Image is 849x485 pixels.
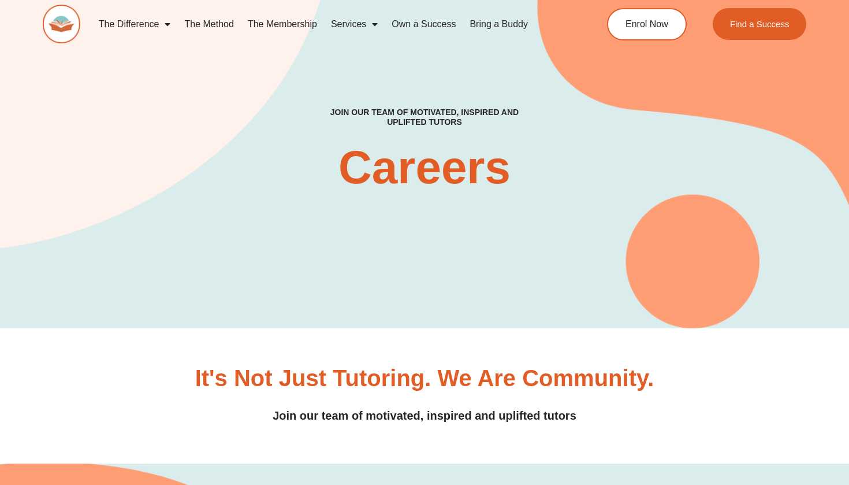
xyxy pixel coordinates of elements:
[607,8,687,40] a: Enrol Now
[92,11,564,38] nav: Menu
[92,11,178,38] a: The Difference
[713,8,807,40] a: Find a Success
[311,108,538,127] h4: Join our team of motivated, inspired and uplifted tutors​
[195,366,654,390] h3: It's Not Just Tutoring. We are Community.
[241,11,324,38] a: The Membership
[324,11,385,38] a: Services
[88,407,761,425] h4: Join our team of motivated, inspired and uplifted tutors
[730,20,790,28] span: Find a Success
[385,11,463,38] a: Own a Success
[252,145,598,191] h2: Careers
[463,11,535,38] a: Bring a Buddy
[625,20,668,29] span: Enrol Now
[177,11,240,38] a: The Method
